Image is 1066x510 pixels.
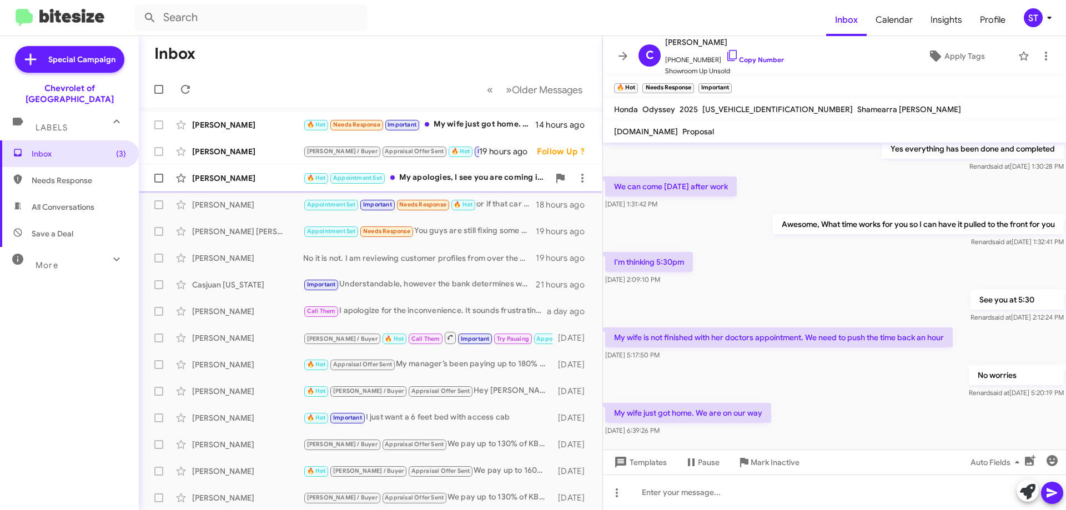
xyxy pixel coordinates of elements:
[303,464,552,477] div: We pay up to 160% of KBB value! :) We need to look under the hood to get you an exact number - so...
[698,452,720,472] span: Pause
[535,119,594,130] div: 14 hours ago
[411,387,470,395] span: Appraisal Offer Sent
[385,441,444,448] span: Appraisal Offer Sent
[857,104,961,114] span: Shamearra [PERSON_NAME]
[15,46,124,73] a: Special Campaign
[480,78,500,101] button: Previous
[536,279,594,290] div: 21 hours ago
[192,386,303,397] div: [PERSON_NAME]
[192,253,303,264] div: [PERSON_NAME]
[552,412,594,423] div: [DATE]
[333,361,392,368] span: Appraisal Offer Sent
[603,452,676,472] button: Templates
[499,78,589,101] button: Next
[726,55,784,64] a: Copy Number
[605,426,660,435] span: [DATE] 6:39:26 PM
[487,83,493,97] span: «
[552,492,594,503] div: [DATE]
[32,201,94,213] span: All Conversations
[307,387,326,395] span: 🔥 Hot
[605,176,737,196] p: We can come [DATE] after work
[992,238,1012,246] span: said at
[192,466,303,477] div: [PERSON_NAME]
[605,327,953,347] p: My wife is not finished with her doctors appointment. We need to push the time back an hour
[536,335,585,342] span: Appointment Set
[990,162,1010,170] span: said at
[971,290,1064,310] p: See you at 5:30
[303,118,535,131] div: My wife just got home. We are on our way
[751,452,799,472] span: Mark Inactive
[642,83,693,93] small: Needs Response
[48,54,115,65] span: Special Campaign
[303,198,536,211] div: or if that car is very expensive, my friend
[605,275,660,284] span: [DATE] 2:09:10 PM
[192,439,303,450] div: [PERSON_NAME]
[192,279,303,290] div: Casjuan [US_STATE]
[192,492,303,503] div: [PERSON_NAME]
[971,238,1064,246] span: Renard [DATE] 1:32:41 PM
[116,148,126,159] span: (3)
[363,201,392,208] span: Important
[154,45,195,63] h1: Inbox
[702,104,853,114] span: [US_VEHICLE_IDENTIFICATION_NUMBER]
[303,171,549,184] div: My apologies, I see you are coming in [DATE] at 6:30pm
[479,146,537,157] div: 19 hours ago
[303,278,536,291] div: Understandable, however the bank determines what the down payment would be. Would you happen to h...
[385,148,444,155] span: Appraisal Offer Sent
[333,414,362,421] span: Important
[461,335,490,342] span: Important
[192,359,303,370] div: [PERSON_NAME]
[497,335,529,342] span: Try Pausing
[536,253,594,264] div: 19 hours ago
[363,228,410,235] span: Needs Response
[773,214,1064,234] p: Awesome, What time works for you so I can have it pulled to the front for you
[303,491,552,504] div: We pay up to 130% of KBB value! :) We need to look under the hood to get you an exact number - so...
[36,123,68,133] span: Labels
[192,199,303,210] div: [PERSON_NAME]
[971,4,1014,36] a: Profile
[899,46,1013,66] button: Apply Tags
[307,281,336,288] span: Important
[971,313,1064,321] span: Renard [DATE] 2:12:24 PM
[536,226,594,237] div: 19 hours ago
[307,335,378,342] span: [PERSON_NAME] / Buyer
[990,388,1009,397] span: said at
[646,47,654,64] span: C
[333,387,404,395] span: [PERSON_NAME] / Buyer
[307,201,356,208] span: Appointment Set
[303,358,552,371] div: My manager’s been paying up to 180% over market for trades this week. If yours qualifies, it coul...
[826,4,867,36] a: Inbox
[882,139,1064,159] p: Yes everything has been done and completed
[992,313,1011,321] span: said at
[552,439,594,450] div: [DATE]
[303,253,536,264] div: No it is not. I am reviewing customer profiles from over the week that we were not able to finish...
[36,260,58,270] span: More
[962,452,1033,472] button: Auto Fields
[307,228,356,235] span: Appointment Set
[451,148,470,155] span: 🔥 Hot
[614,127,678,137] span: [DOMAIN_NAME]
[944,46,985,66] span: Apply Tags
[605,351,660,359] span: [DATE] 5:17:50 PM
[192,146,303,157] div: [PERSON_NAME]
[411,335,440,342] span: Call Them
[512,84,582,96] span: Older Messages
[614,83,638,93] small: 🔥 Hot
[605,200,657,208] span: [DATE] 1:31:42 PM
[971,452,1024,472] span: Auto Fields
[536,199,594,210] div: 18 hours ago
[969,162,1064,170] span: Renard [DATE] 1:30:28 PM
[506,83,512,97] span: »
[477,148,506,155] span: Important
[307,361,326,368] span: 🔥 Hot
[303,438,552,451] div: We pay up to 130% of KBB value! :) We need to look under the hood to get you an exact number - so...
[307,121,326,128] span: 🔥 Hot
[385,335,404,342] span: 🔥 Hot
[307,174,326,181] span: 🔥 Hot
[665,49,784,65] span: [PHONE_NUMBER]
[969,388,1064,397] span: Renard [DATE] 5:20:19 PM
[922,4,971,36] a: Insights
[411,467,470,474] span: Appraisal Offer Sent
